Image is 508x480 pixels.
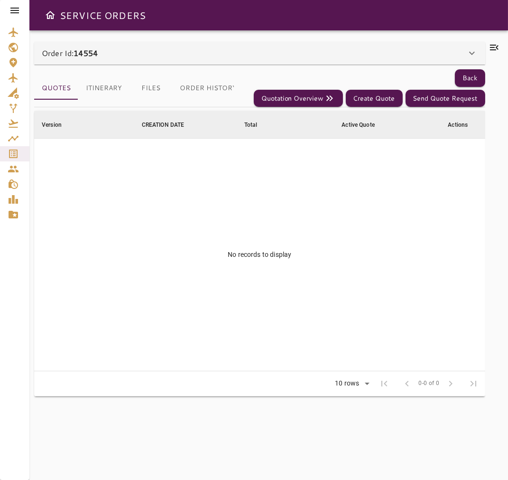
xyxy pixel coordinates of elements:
span: 0-0 of 0 [418,379,439,388]
div: 10 rows [329,376,373,391]
div: Version [42,119,62,131]
b: 14554 [74,47,98,58]
span: Last Page [462,372,485,395]
span: Total [244,119,270,131]
button: Quotes [34,77,78,100]
span: CREATION DATE [142,119,197,131]
button: Open drawer [41,6,60,25]
h6: SERVICE ORDERS [60,8,146,23]
div: basic tabs example [34,77,234,100]
p: Order Id: [42,47,98,59]
button: Create Quote [346,90,403,107]
div: CREATION DATE [142,119,185,131]
span: Version [42,119,74,131]
button: Order History [172,77,244,100]
button: Back [455,69,485,87]
div: 10 rows [333,379,361,387]
button: Files [129,77,172,100]
span: Previous Page [396,372,418,395]
span: Next Page [440,372,462,395]
span: First Page [373,372,396,395]
button: Send Quote Request [406,90,485,107]
td: No records to display [34,138,485,371]
button: Quotation Overview [254,90,343,107]
div: Order Id:14554 [34,42,485,65]
div: Active Quote [342,119,375,131]
button: Itinerary [78,77,129,100]
span: Active Quote [342,119,387,131]
div: Total [244,119,258,131]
